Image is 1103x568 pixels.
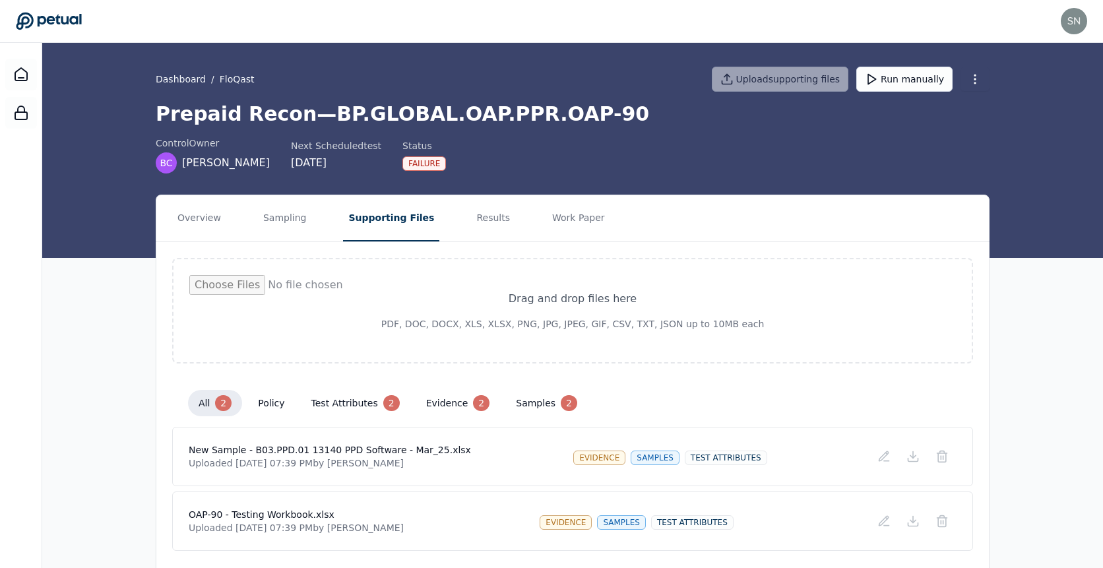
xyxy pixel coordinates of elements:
button: all 2 [188,390,242,416]
button: test attributes 2 [301,390,410,416]
div: test attributes [651,515,734,530]
div: Status [402,139,446,152]
button: evidence 2 [416,390,501,416]
p: Uploaded [DATE] 07:39 PM by [PERSON_NAME] [189,457,471,470]
button: Uploadsupporting files [712,67,849,92]
div: [DATE] [291,155,381,171]
button: Run manually [856,67,953,92]
div: samples [597,515,646,530]
button: Supporting Files [343,195,439,241]
div: evidence [573,451,625,465]
a: Dashboard [5,59,37,90]
div: Next Scheduled test [291,139,381,152]
div: 2 [383,395,400,411]
div: / [156,73,255,86]
div: 2 [473,395,489,411]
img: snir+upstart@petual.ai [1061,8,1087,34]
h4: New Sample - B03.PPD.01 13140 PPD Software - Mar_25.xlsx [189,443,471,457]
div: samples [631,451,679,465]
a: SOC [5,97,37,129]
span: [PERSON_NAME] [182,155,270,171]
span: BC [160,156,172,170]
h1: Prepaid Recon — BP.GLOBAL.OAP.PPR.OAP-90 [156,102,990,126]
button: Work Paper [547,195,610,241]
nav: Tabs [156,195,989,241]
p: Uploaded [DATE] 07:39 PM by [PERSON_NAME] [189,521,404,534]
button: Add/Edit Description [869,445,898,468]
button: Overview [172,195,226,241]
div: 2 [215,395,232,411]
div: 2 [561,395,577,411]
button: policy [247,391,295,415]
h4: OAP-90 - Testing Workbook.xlsx [189,508,404,521]
button: samples 2 [505,390,588,416]
div: test attributes [685,451,767,465]
div: control Owner [156,137,270,150]
button: Results [471,195,515,241]
a: Dashboard [156,73,206,86]
button: Delete File [928,445,957,468]
div: Failure [402,156,446,171]
button: Download File [898,445,928,468]
button: Delete File [928,509,957,533]
button: Add/Edit Description [869,509,898,533]
button: Sampling [258,195,312,241]
button: FloQast [220,73,255,86]
a: Go to Dashboard [16,12,82,30]
button: Download File [898,509,928,533]
div: evidence [540,515,592,530]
